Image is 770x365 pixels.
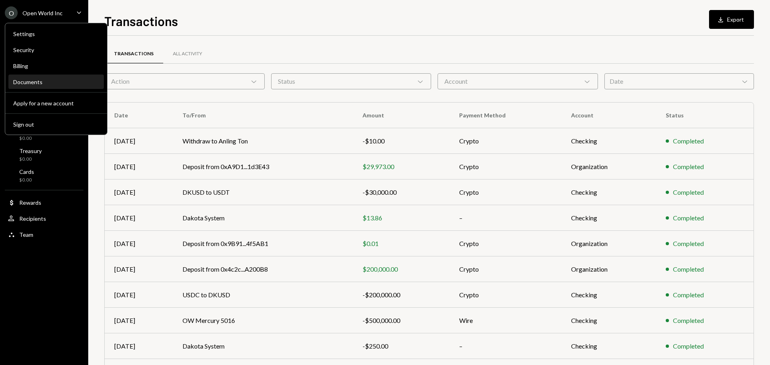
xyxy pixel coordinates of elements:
div: Team [19,231,33,238]
div: Settings [13,30,99,37]
div: $0.00 [19,177,34,184]
div: Security [13,46,99,53]
button: Sign out [8,117,104,132]
div: Completed [673,316,704,325]
div: [DATE] [114,290,163,300]
div: Completed [673,188,704,197]
div: $0.00 [19,135,49,142]
td: Withdraw to Anling Ton [173,128,353,154]
a: Security [8,42,104,57]
div: Rewards [19,199,41,206]
div: Transactions [114,50,154,57]
td: Organization [561,256,656,282]
td: – [450,205,561,231]
td: Deposit from 0xA9D1...1d3E43 [173,154,353,179]
td: Checking [561,308,656,333]
a: Rewards [5,195,83,210]
td: Crypto [450,128,561,154]
div: All Activity [173,50,202,57]
a: Documents [8,75,104,89]
div: [DATE] [114,162,163,171]
td: Checking [561,128,656,154]
div: [DATE] [114,341,163,351]
div: Completed [673,341,704,351]
th: To/From [173,103,353,128]
a: Transactions [104,44,163,64]
div: Status [271,73,432,89]
div: Completed [673,162,704,171]
div: Recipients [19,215,46,222]
div: Billing [13,63,99,69]
div: $29,973.00 [363,162,440,171]
td: Deposit from 0x4c2c...A200B8 [173,256,353,282]
div: Account [438,73,598,89]
td: Crypto [450,282,561,308]
div: -$30,000.00 [363,188,440,197]
th: Account [561,103,656,128]
div: -$200,000.00 [363,290,440,300]
a: Cards$0.00 [5,166,83,185]
td: Crypto [450,179,561,205]
div: Completed [673,136,704,146]
th: Payment Method [450,103,561,128]
div: Sign out [13,121,99,128]
a: Recipients [5,211,83,226]
div: [DATE] [114,188,163,197]
td: Checking [561,282,656,308]
div: -$250.00 [363,341,440,351]
td: Crypto [450,231,561,256]
td: Checking [561,179,656,205]
div: Action [104,73,265,89]
td: OW Mercury 5016 [173,308,353,333]
td: Organization [561,154,656,179]
div: $0.01 [363,239,440,248]
div: [DATE] [114,213,163,223]
h1: Transactions [104,13,178,29]
div: -$500,000.00 [363,316,440,325]
td: Organization [561,231,656,256]
div: $13.86 [363,213,440,223]
th: Status [656,103,754,128]
div: -$10.00 [363,136,440,146]
div: Treasury [19,147,42,154]
th: Date [105,103,173,128]
div: Documents [13,79,99,85]
td: DKUSD to USDT [173,179,353,205]
td: Crypto [450,256,561,282]
a: Team [5,227,83,242]
td: USDC to DKUSD [173,282,353,308]
div: $0.00 [19,156,42,163]
a: All Activity [163,44,212,64]
div: Completed [673,213,704,223]
button: Export [709,10,754,29]
div: [DATE] [114,136,163,146]
div: Date [604,73,754,89]
td: Deposit from 0x9B91...4f5AB1 [173,231,353,256]
div: Cards [19,168,34,175]
div: Completed [673,239,704,248]
a: Treasury$0.00 [5,145,83,164]
td: Checking [561,205,656,231]
button: Apply for a new account [8,96,104,111]
td: Dakota System [173,333,353,359]
div: Apply for a new account [13,100,99,107]
div: [DATE] [114,316,163,325]
td: Crypto [450,154,561,179]
td: – [450,333,561,359]
a: Settings [8,26,104,41]
div: O [5,6,18,19]
a: Billing [8,58,104,73]
td: Checking [561,333,656,359]
div: Completed [673,264,704,274]
div: Open World Inc [22,10,63,16]
td: Wire [450,308,561,333]
div: $200,000.00 [363,264,440,274]
div: [DATE] [114,239,163,248]
td: Dakota System [173,205,353,231]
div: Completed [673,290,704,300]
div: [DATE] [114,264,163,274]
th: Amount [353,103,450,128]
